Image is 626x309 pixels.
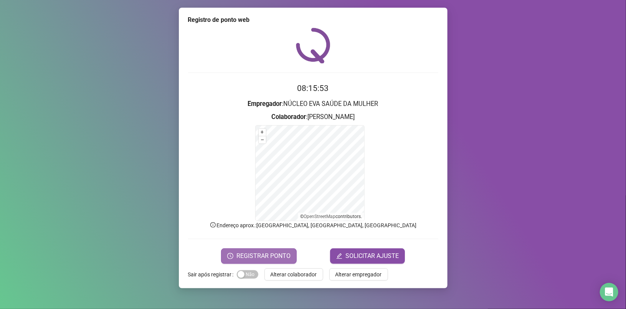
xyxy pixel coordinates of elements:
[236,251,291,261] span: REGISTRAR PONTO
[336,253,342,259] span: edit
[330,248,405,264] button: editSOLICITAR AJUSTE
[227,253,233,259] span: clock-circle
[221,248,297,264] button: REGISTRAR PONTO
[188,268,237,281] label: Sair após registrar
[296,28,330,63] img: QRPoint
[297,84,329,93] time: 08:15:53
[188,112,438,122] h3: : [PERSON_NAME]
[210,221,216,228] span: info-circle
[188,99,438,109] h3: : NÚCLEO EVA SAÚDE DA MULHER
[248,100,282,107] strong: Empregador
[188,221,438,230] p: Endereço aprox. : [GEOGRAPHIC_DATA], [GEOGRAPHIC_DATA], [GEOGRAPHIC_DATA]
[304,214,335,219] a: OpenStreetMap
[264,268,323,281] button: Alterar colaborador
[271,270,317,279] span: Alterar colaborador
[345,251,399,261] span: SOLICITAR AJUSTE
[329,268,388,281] button: Alterar empregador
[188,15,438,25] div: Registro de ponto web
[271,113,306,121] strong: Colaborador
[259,129,266,136] button: +
[300,214,362,219] li: © contributors.
[600,283,618,301] div: Open Intercom Messenger
[335,270,382,279] span: Alterar empregador
[259,136,266,144] button: –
